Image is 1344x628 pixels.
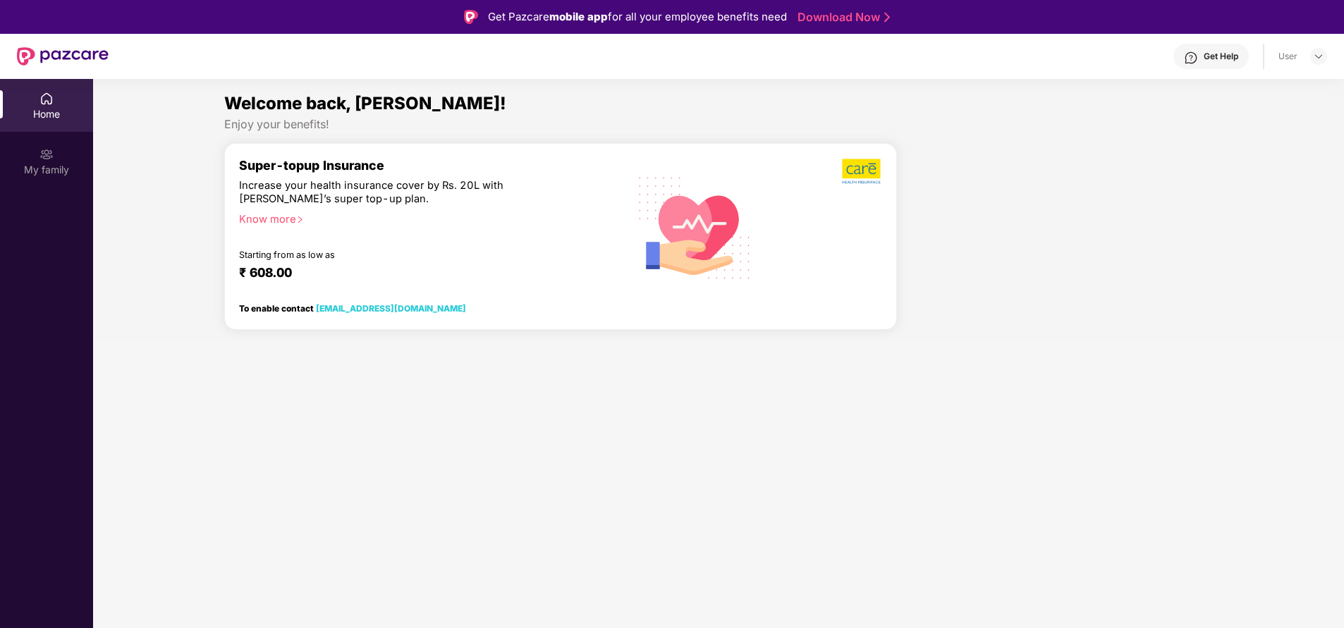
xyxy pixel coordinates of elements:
[39,92,54,106] img: svg+xml;base64,PHN2ZyBpZD0iSG9tZSIgeG1sbnM9Imh0dHA6Ly93d3cudzMub3JnLzIwMDAvc3ZnIiB3aWR0aD0iMjAiIG...
[224,117,1212,132] div: Enjoy your benefits!
[224,93,506,113] span: Welcome back, [PERSON_NAME]!
[316,303,466,314] a: [EMAIL_ADDRESS][DOMAIN_NAME]
[296,216,304,223] span: right
[628,159,762,295] img: svg+xml;base64,PHN2ZyB4bWxucz0iaHR0cDovL3d3dy53My5vcmcvMjAwMC9zdmciIHhtbG5zOnhsaW5rPSJodHRwOi8vd3...
[239,265,600,282] div: ₹ 608.00
[842,158,882,185] img: b5dec4f62d2307b9de63beb79f102df3.png
[239,179,554,207] div: Increase your health insurance cover by Rs. 20L with [PERSON_NAME]’s super top-up plan.
[884,10,890,25] img: Stroke
[549,10,608,23] strong: mobile app
[488,8,787,25] div: Get Pazcare for all your employee benefits need
[239,213,606,223] div: Know more
[464,10,478,24] img: Logo
[239,158,614,173] div: Super-topup Insurance
[1313,51,1324,62] img: svg+xml;base64,PHN2ZyBpZD0iRHJvcGRvd24tMzJ4MzIiIHhtbG5zPSJodHRwOi8vd3d3LnczLm9yZy8yMDAwL3N2ZyIgd2...
[798,10,886,25] a: Download Now
[1204,51,1238,62] div: Get Help
[239,303,466,313] div: To enable contact
[39,147,54,161] img: svg+xml;base64,PHN2ZyB3aWR0aD0iMjAiIGhlaWdodD0iMjAiIHZpZXdCb3g9IjAgMCAyMCAyMCIgZmlsbD0ibm9uZSIgeG...
[239,250,554,259] div: Starting from as low as
[17,47,109,66] img: New Pazcare Logo
[1278,51,1297,62] div: User
[1184,51,1198,65] img: svg+xml;base64,PHN2ZyBpZD0iSGVscC0zMngzMiIgeG1sbnM9Imh0dHA6Ly93d3cudzMub3JnLzIwMDAvc3ZnIiB3aWR0aD...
